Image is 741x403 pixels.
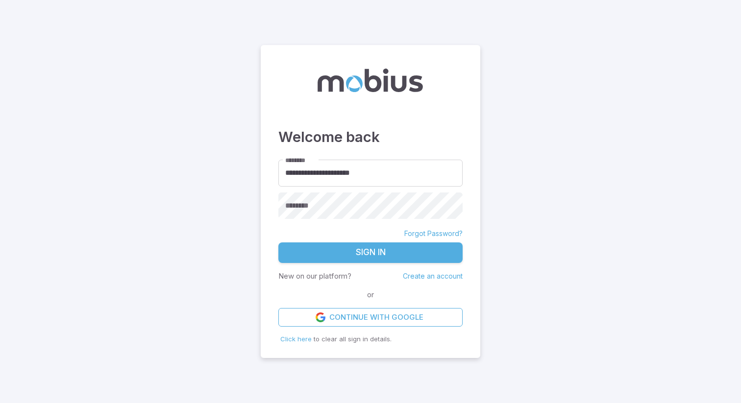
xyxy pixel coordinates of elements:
[280,334,461,344] p: to clear all sign in details.
[278,126,463,148] h3: Welcome back
[404,229,463,238] a: Forgot Password?
[278,308,463,327] a: Continue with Google
[403,272,463,280] a: Create an account
[280,335,312,343] span: Click here
[278,242,463,263] button: Sign In
[278,271,351,282] p: New on our platform?
[365,289,376,300] span: or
